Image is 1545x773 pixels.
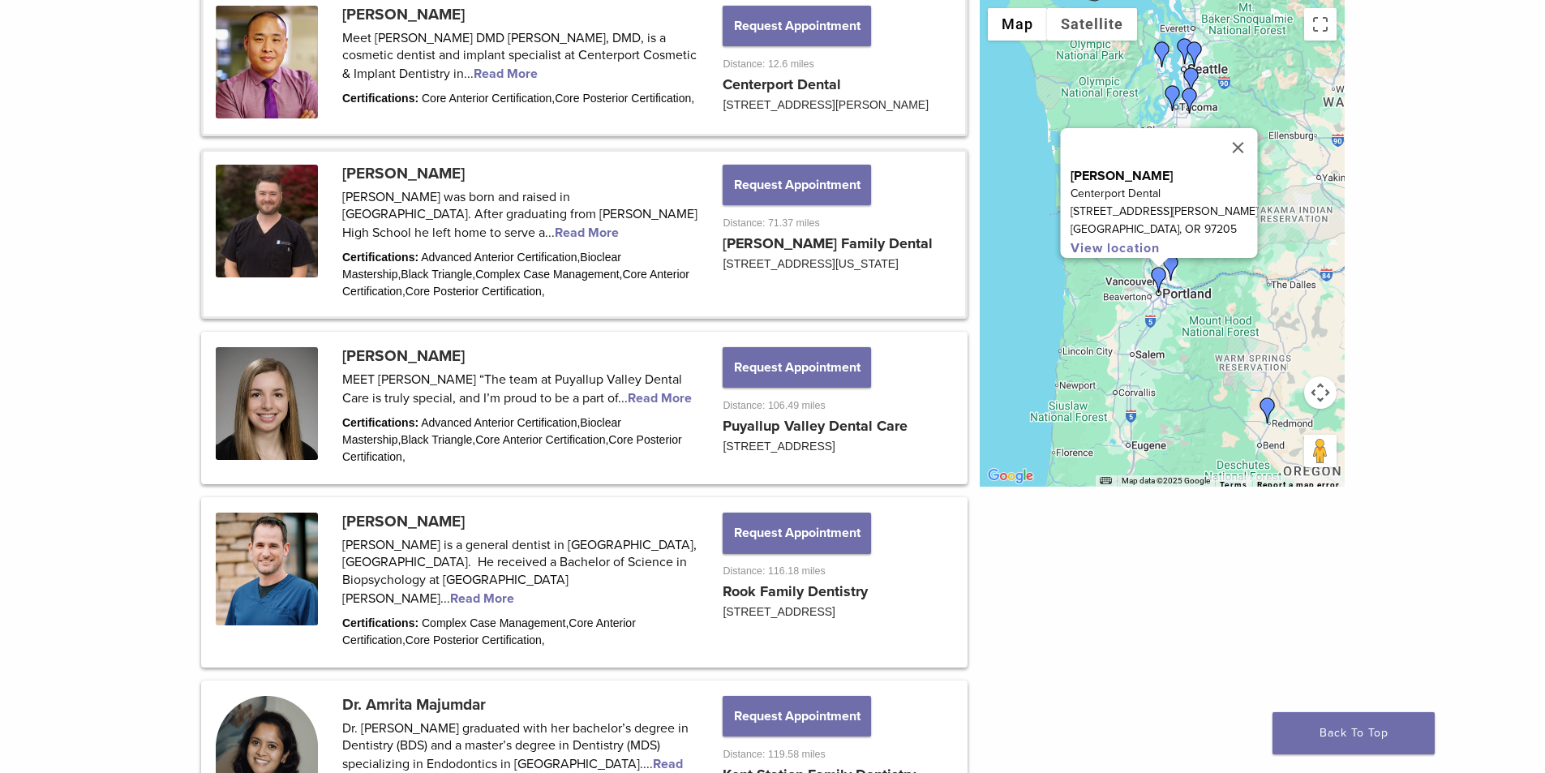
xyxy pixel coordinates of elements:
button: Drag Pegman onto the map to open Street View [1304,435,1337,467]
button: Close [1218,128,1257,167]
div: Dr. Scott Rooker [1255,397,1281,423]
button: Keyboard shortcuts [1100,475,1111,487]
button: Request Appointment [723,696,870,736]
button: Show satellite imagery [1047,8,1137,41]
div: Dr. Chelsea Momany [1177,88,1203,114]
button: Request Appointment [723,513,870,553]
a: Report a map error [1257,480,1340,489]
div: Dr. Amrita Majumdar [1178,67,1204,93]
a: Back To Top [1272,712,1435,754]
span: Map data ©2025 Google [1122,476,1210,485]
button: Toggle fullscreen view [1304,8,1337,41]
button: Request Appointment [723,6,870,46]
div: Dr. David Clark [1160,85,1186,111]
a: Open this area in Google Maps (opens a new window) [984,466,1037,487]
a: Terms (opens in new tab) [1220,480,1247,490]
div: Dr. Charles Wallace [1172,38,1198,64]
p: Centerport Dental [1070,185,1257,203]
div: Dr. James Rosenwald [1182,41,1208,67]
div: Benjamin Wang [1146,267,1172,293]
button: Request Appointment [723,347,870,388]
p: [PERSON_NAME] [1070,167,1257,185]
button: Show street map [988,8,1047,41]
p: [STREET_ADDRESS][PERSON_NAME] [1070,203,1257,221]
button: Request Appointment [723,165,870,205]
img: Google [984,466,1037,487]
div: Dr. Julie Chung-Ah Jang [1158,255,1184,281]
a: View location [1070,240,1159,256]
div: Dr. Rose Holdren [1149,41,1175,67]
p: [GEOGRAPHIC_DATA], OR 97205 [1070,221,1257,238]
button: Map camera controls [1304,376,1337,409]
